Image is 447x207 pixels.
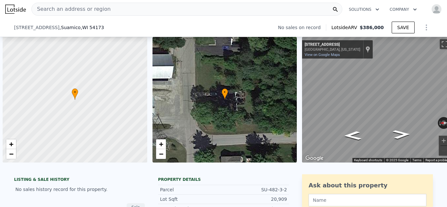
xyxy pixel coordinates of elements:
div: [STREET_ADDRESS] [305,42,360,47]
a: Zoom in [156,139,166,149]
button: Show Options [420,21,433,34]
span: © 2025 Google [386,158,408,162]
span: • [222,89,228,95]
span: , Suamico [60,24,104,31]
path: Go South, Birch Rd [385,128,418,141]
button: Rotate counterclockwise [438,117,441,129]
div: • [222,88,228,100]
a: Show location on map [366,46,370,53]
input: Name [309,194,426,206]
a: Terms [412,158,421,162]
img: Lotside [5,5,26,14]
span: Search an address or region [32,5,111,13]
a: View on Google Maps [305,53,340,57]
div: Lot Sqft [160,196,223,202]
div: [GEOGRAPHIC_DATA], [US_STATE] [305,47,360,52]
span: [STREET_ADDRESS] [14,24,60,31]
a: Open this area in Google Maps (opens a new window) [304,154,325,163]
div: LISTING & SALE HISTORY [14,177,145,183]
button: Solutions [344,4,384,15]
span: − [9,150,13,158]
a: Zoom out [6,149,16,159]
div: Property details [158,177,289,182]
div: 20,909 [223,196,287,202]
path: Go North, Birch Rd [336,129,369,142]
button: Keyboard shortcuts [354,158,382,163]
span: $386,000 [360,25,384,30]
span: • [72,89,78,95]
a: Zoom in [6,139,16,149]
img: Google [304,154,325,163]
div: No sales on record [278,24,326,31]
span: Lotside ARV [331,24,360,31]
span: + [159,140,163,148]
a: Zoom out [156,149,166,159]
div: No sales history record for this property. [14,183,145,195]
img: avatar [431,4,442,14]
button: Company [384,4,422,15]
span: , WI 54173 [80,25,104,30]
div: SU-482-3-2 [223,186,287,193]
div: • [72,88,78,100]
div: Ask about this property [309,181,426,190]
button: SAVE [392,22,415,33]
div: Parcel [160,186,223,193]
span: + [9,140,13,148]
span: − [159,150,163,158]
